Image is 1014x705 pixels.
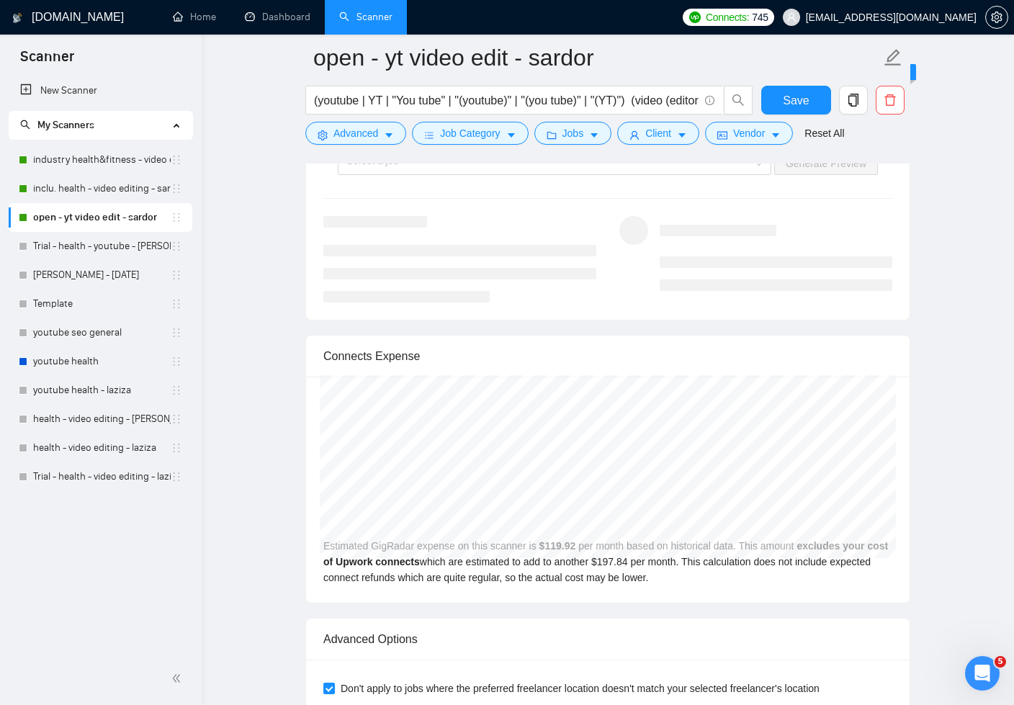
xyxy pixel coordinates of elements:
[677,130,687,140] span: caret-down
[33,232,171,261] a: Trial - health - youtube - [PERSON_NAME]
[884,48,902,67] span: edit
[9,347,192,376] li: youtube health
[314,91,699,109] input: Search Freelance Jobs...
[33,318,171,347] a: youtube seo general
[171,154,182,166] span: holder
[171,471,182,482] span: holder
[313,40,881,76] input: Scanner name...
[965,656,1000,691] iframe: Intercom live chat
[33,174,171,203] a: inclu. health - video editing - sardor
[9,376,192,405] li: youtube health - laziza
[786,12,797,22] span: user
[9,145,192,174] li: industry health&fitness - video editing - sardor
[37,119,94,131] span: My Scanners
[783,91,809,109] span: Save
[706,9,749,25] span: Connects:
[761,86,831,114] button: Save
[645,125,671,141] span: Client
[33,347,171,376] a: youtube health
[33,376,171,405] a: youtube health - laziza
[171,413,182,425] span: holder
[335,681,825,696] span: Don't apply to jobs where the preferred freelancer location doesn't match your selected freelance...
[629,130,640,140] span: user
[33,434,171,462] a: health - video editing - laziza
[9,232,192,261] li: Trial - health - youtube - sardor
[12,6,22,30] img: logo
[9,76,192,105] li: New Scanner
[985,12,1008,23] a: setting
[171,671,186,686] span: double-left
[323,619,892,660] div: Advanced Options
[440,125,500,141] span: Job Category
[724,86,753,114] button: search
[245,11,310,23] a: dashboardDashboard
[733,125,765,141] span: Vendor
[171,356,182,367] span: holder
[876,94,904,107] span: delete
[171,298,182,310] span: holder
[306,377,910,603] div: Estimated GigRadar expense on this scanner is per month based on historical data. This amount whi...
[171,269,182,281] span: holder
[384,130,394,140] span: caret-down
[839,86,868,114] button: copy
[986,12,1008,23] span: setting
[617,122,699,145] button: userClientcaret-down
[171,385,182,396] span: holder
[171,327,182,338] span: holder
[840,94,867,107] span: copy
[9,289,192,318] li: Template
[705,96,714,105] span: info-circle
[305,122,406,145] button: settingAdvancedcaret-down
[412,122,528,145] button: barsJob Categorycaret-down
[318,130,328,140] span: setting
[424,130,434,140] span: bars
[33,289,171,318] a: Template
[804,125,844,141] a: Reset All
[9,405,192,434] li: health - video editing - sardor
[9,318,192,347] li: youtube seo general
[689,12,701,23] img: upwork-logo.png
[323,336,892,377] div: Connects Expense
[171,183,182,194] span: holder
[33,462,171,491] a: Trial - health - video editing - laziza
[33,203,171,232] a: open - yt video edit - sardor
[333,125,378,141] span: Advanced
[9,46,86,76] span: Scanner
[33,261,171,289] a: [PERSON_NAME] - [DATE]
[9,434,192,462] li: health - video editing - laziza
[9,174,192,203] li: inclu. health - video editing - sardor
[20,76,181,105] a: New Scanner
[171,442,182,454] span: holder
[33,405,171,434] a: health - video editing - [PERSON_NAME]
[173,11,216,23] a: homeHome
[171,212,182,223] span: holder
[506,130,516,140] span: caret-down
[20,120,30,130] span: search
[9,462,192,491] li: Trial - health - video editing - laziza
[589,130,599,140] span: caret-down
[562,125,584,141] span: Jobs
[534,122,612,145] button: folderJobscaret-down
[876,86,905,114] button: delete
[752,9,768,25] span: 745
[339,11,392,23] a: searchScanner
[771,130,781,140] span: caret-down
[705,122,793,145] button: idcardVendorcaret-down
[20,119,94,131] span: My Scanners
[724,94,752,107] span: search
[9,261,192,289] li: Alex - Aug 19
[995,656,1006,668] span: 5
[171,241,182,252] span: holder
[717,130,727,140] span: idcard
[33,145,171,174] a: industry health&fitness - video editing - sardor
[9,203,192,232] li: open - yt video edit - sardor
[985,6,1008,29] button: setting
[547,130,557,140] span: folder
